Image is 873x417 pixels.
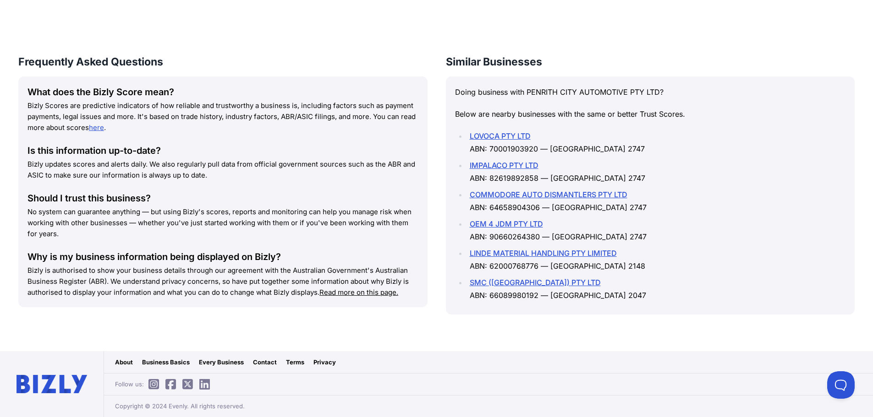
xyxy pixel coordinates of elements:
div: Should I trust this business? [27,192,418,205]
p: Below are nearby businesses with the same or better Trust Scores. [455,108,846,120]
p: Bizly is authorised to show your business details through our agreement with the Australian Gover... [27,265,418,298]
a: Privacy [313,357,336,367]
a: COMMODORE AUTO DISMANTLERS PTY LTD [470,190,627,199]
a: Contact [253,357,277,367]
a: LINDE MATERIAL HANDLING PTY LIMITED [470,249,617,258]
span: Follow us: [115,379,214,389]
a: SMC ([GEOGRAPHIC_DATA]) PTY LTD [470,278,601,287]
a: About [115,357,133,367]
h3: Similar Businesses [446,54,855,69]
div: Is this information up-to-date? [27,144,418,157]
p: No system can guarantee anything — but using Bizly's scores, reports and monitoring can help you ... [27,206,418,239]
iframe: Toggle Customer Support [827,371,855,399]
a: IMPALACO PTY LTD [470,161,538,170]
a: here [89,123,104,132]
li: ABN: 82619892858 — [GEOGRAPHIC_DATA] 2747 [467,159,846,184]
div: What does the Bizly Score mean? [27,86,418,98]
li: ABN: 90660264380 — [GEOGRAPHIC_DATA] 2747 [467,217,846,243]
li: ABN: 66089980192 — [GEOGRAPHIC_DATA] 2047 [467,276,846,302]
p: Bizly updates scores and alerts daily. We also regularly pull data from official government sourc... [27,159,418,181]
p: Bizly Scores are predictive indicators of how reliable and trustworthy a business is, including f... [27,100,418,133]
a: Business Basics [142,357,190,367]
a: Every Business [199,357,244,367]
a: LOVOCA PTY LTD [470,131,531,141]
h3: Frequently Asked Questions [18,54,428,69]
li: ABN: 64658904306 — [GEOGRAPHIC_DATA] 2747 [467,188,846,214]
a: Terms [286,357,304,367]
a: Read more on this page. [319,288,398,297]
span: Copyright © 2024 Evenly. All rights reserved. [115,401,245,411]
a: OEM 4 JDM PTY LTD [470,219,543,228]
p: Doing business with PENRITH CITY AUTOMOTIVE PTY LTD? [455,86,846,98]
div: Why is my business information being displayed on Bizly? [27,250,418,263]
li: ABN: 70001903920 — [GEOGRAPHIC_DATA] 2747 [467,130,846,155]
li: ABN: 62000768776 — [GEOGRAPHIC_DATA] 2148 [467,247,846,272]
